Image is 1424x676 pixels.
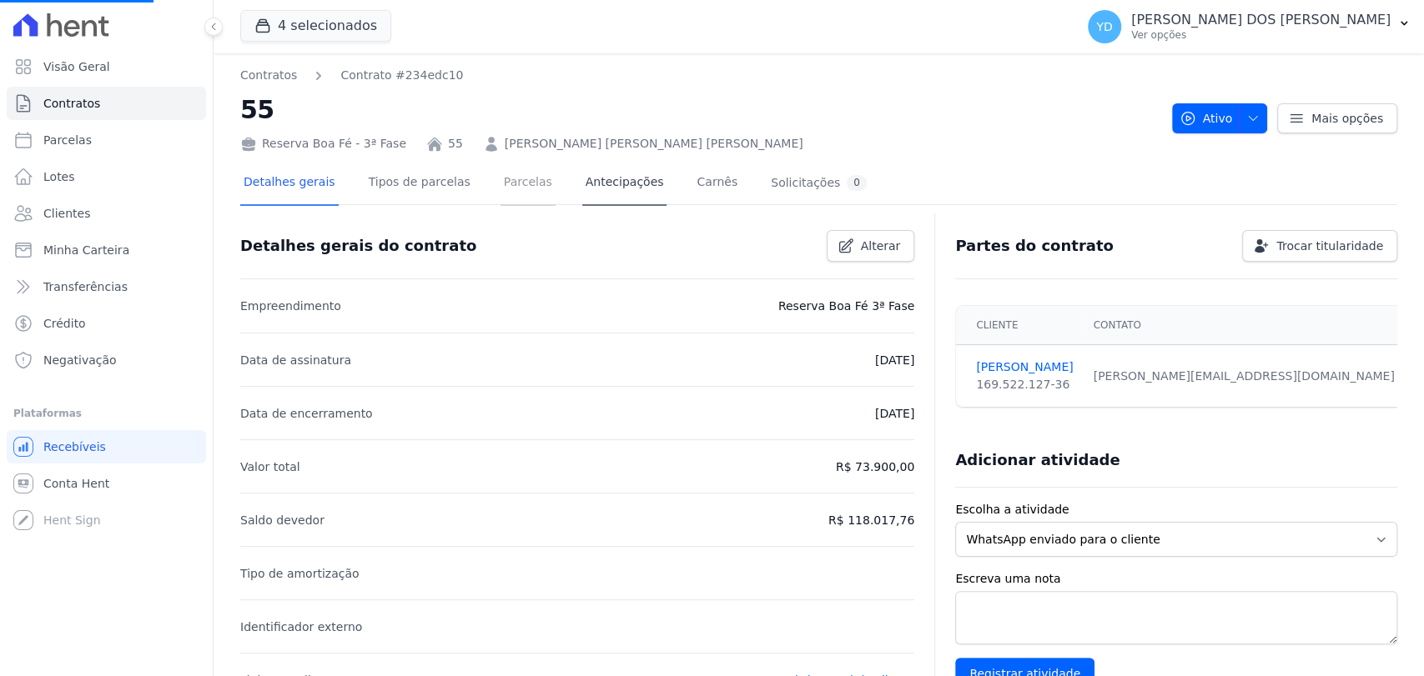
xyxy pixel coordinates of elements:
[43,132,92,148] span: Parcelas
[7,343,206,377] a: Negativação
[240,296,341,316] p: Empreendimento
[43,205,90,222] span: Clientes
[861,238,901,254] span: Alterar
[240,617,362,637] p: Identificador externo
[582,162,667,206] a: Antecipações
[7,233,206,267] a: Minha Carteira
[1277,103,1397,133] a: Mais opções
[43,315,86,332] span: Crédito
[501,162,556,206] a: Parcelas
[847,175,867,191] div: 0
[240,91,1159,128] h2: 55
[240,350,351,370] p: Data de assinatura
[827,230,915,262] a: Alterar
[43,242,129,258] span: Minha Carteira
[1131,28,1391,42] p: Ver opções
[240,67,297,84] a: Contratos
[240,162,339,206] a: Detalhes gerais
[1180,103,1233,133] span: Ativo
[767,162,870,206] a: Solicitações0
[1242,230,1397,262] a: Trocar titularidade
[43,278,128,295] span: Transferências
[43,58,110,75] span: Visão Geral
[43,352,117,368] span: Negativação
[13,403,199,423] div: Plataformas
[240,10,391,42] button: 4 selecionados
[365,162,474,206] a: Tipos de parcelas
[836,457,914,477] p: R$ 73.900,00
[955,236,1114,256] h3: Partes do contrato
[43,438,106,455] span: Recebíveis
[976,358,1073,376] a: [PERSON_NAME]
[7,123,206,157] a: Parcelas
[7,307,206,340] a: Crédito
[43,168,75,185] span: Lotes
[771,175,867,191] div: Solicitações
[43,95,100,112] span: Contratos
[955,570,1397,588] label: Escreva uma nota
[240,135,406,153] div: Reserva Boa Fé - 3ª Fase
[340,67,463,84] a: Contrato #234edc10
[693,162,741,206] a: Carnês
[1074,3,1424,50] button: YD [PERSON_NAME] DOS [PERSON_NAME] Ver opções
[1276,238,1383,254] span: Trocar titularidade
[956,306,1083,345] th: Cliente
[43,475,109,492] span: Conta Hent
[976,376,1073,393] div: 169.522.127-36
[240,457,300,477] p: Valor total
[7,270,206,303] a: Transferências
[7,197,206,230] a: Clientes
[778,296,914,316] p: Reserva Boa Fé 3ª Fase
[875,403,914,423] p: [DATE]
[828,510,914,530] p: R$ 118.017,76
[505,135,803,153] a: [PERSON_NAME] [PERSON_NAME] [PERSON_NAME]
[1311,110,1383,127] span: Mais opções
[448,135,463,153] a: 55
[7,430,206,463] a: Recebíveis
[240,563,360,583] p: Tipo de amortização
[7,160,206,193] a: Lotes
[1084,306,1405,345] th: Contato
[240,236,476,256] h3: Detalhes gerais do contrato
[240,403,373,423] p: Data de encerramento
[7,87,206,120] a: Contratos
[1172,103,1268,133] button: Ativo
[1131,12,1391,28] p: [PERSON_NAME] DOS [PERSON_NAME]
[955,501,1397,518] label: Escolha a atividade
[1094,368,1395,385] div: [PERSON_NAME][EMAIL_ADDRESS][DOMAIN_NAME]
[955,450,1120,470] h3: Adicionar atividade
[240,67,1159,84] nav: Breadcrumb
[7,467,206,500] a: Conta Hent
[7,50,206,83] a: Visão Geral
[240,67,463,84] nav: Breadcrumb
[1096,21,1112,33] span: YD
[240,510,325,530] p: Saldo devedor
[875,350,914,370] p: [DATE]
